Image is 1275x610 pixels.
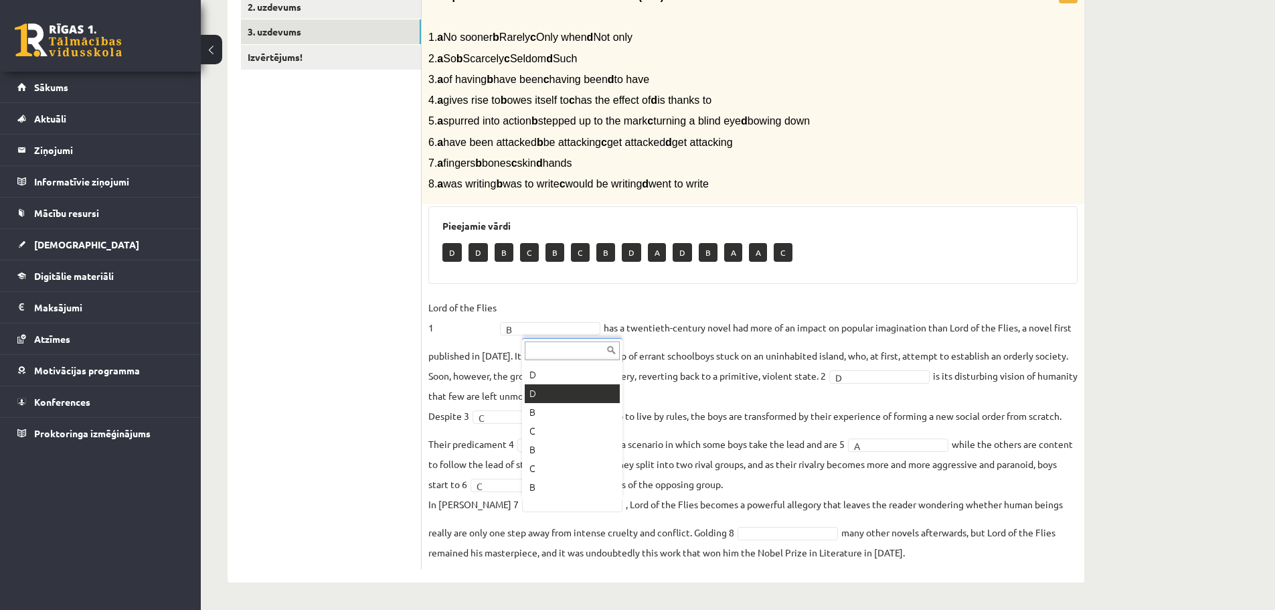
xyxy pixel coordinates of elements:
div: C [525,459,620,478]
div: D [525,384,620,403]
div: B [525,478,620,497]
div: D [525,366,620,384]
div: B [525,441,620,459]
div: B [525,403,620,422]
div: C [525,422,620,441]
